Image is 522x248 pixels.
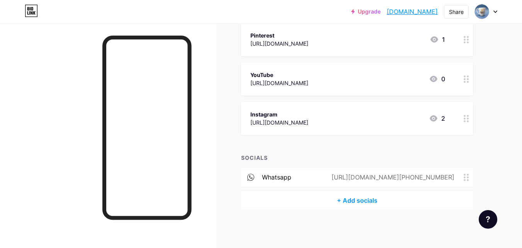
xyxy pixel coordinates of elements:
div: [URL][DOMAIN_NAME][PHONE_NUMBER] [319,173,464,182]
a: [DOMAIN_NAME] [387,7,438,16]
div: 2 [429,114,445,123]
div: Instagram [250,110,308,118]
div: whatsapp [262,173,291,182]
div: Pinterest [250,31,308,39]
div: 0 [429,74,445,84]
a: Upgrade [351,9,381,15]
div: SOCIALS [241,154,473,162]
div: Share [449,8,464,16]
div: [URL][DOMAIN_NAME] [250,118,308,127]
div: [URL][DOMAIN_NAME] [250,39,308,48]
div: + Add socials [241,191,473,210]
div: 1 [430,35,445,44]
div: [URL][DOMAIN_NAME] [250,79,308,87]
img: goody_stan [474,4,489,19]
div: YouTube [250,71,308,79]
